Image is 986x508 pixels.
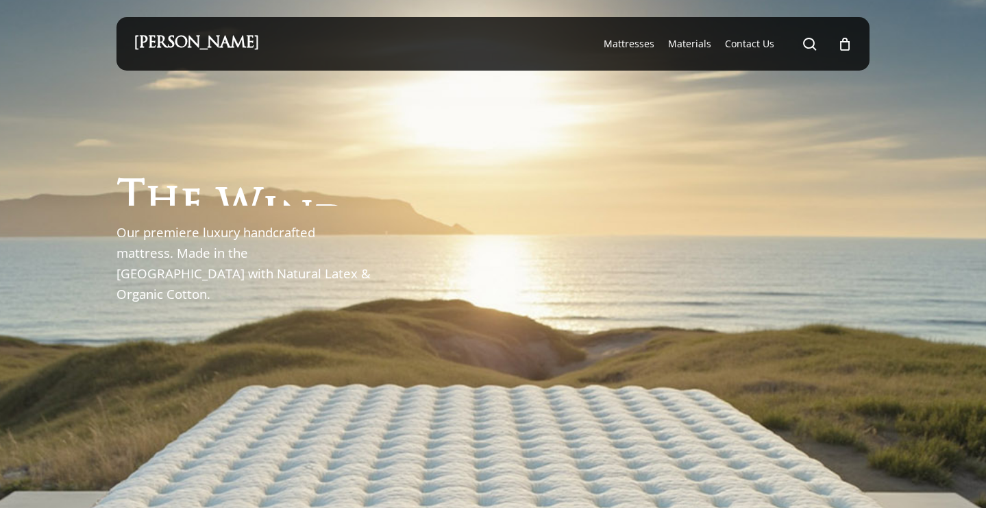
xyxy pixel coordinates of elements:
a: Contact Us [725,37,774,51]
a: [PERSON_NAME] [134,36,259,51]
span: W [217,189,262,230]
span: e [180,185,203,227]
span: i [262,193,279,234]
span: Materials [668,37,711,50]
span: T [116,180,145,221]
a: Materials [668,37,711,51]
span: Mattresses [604,37,654,50]
span: d [314,202,347,243]
span: n [279,197,314,239]
p: Our premiere luxury handcrafted mattress. Made in the [GEOGRAPHIC_DATA] with Natural Latex & Orga... [116,222,373,304]
a: Cart [837,36,852,51]
a: Mattresses [604,37,654,51]
span: Contact Us [725,37,774,50]
h1: The Windsor [116,164,432,206]
nav: Main Menu [597,17,852,71]
span: h [145,182,180,224]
